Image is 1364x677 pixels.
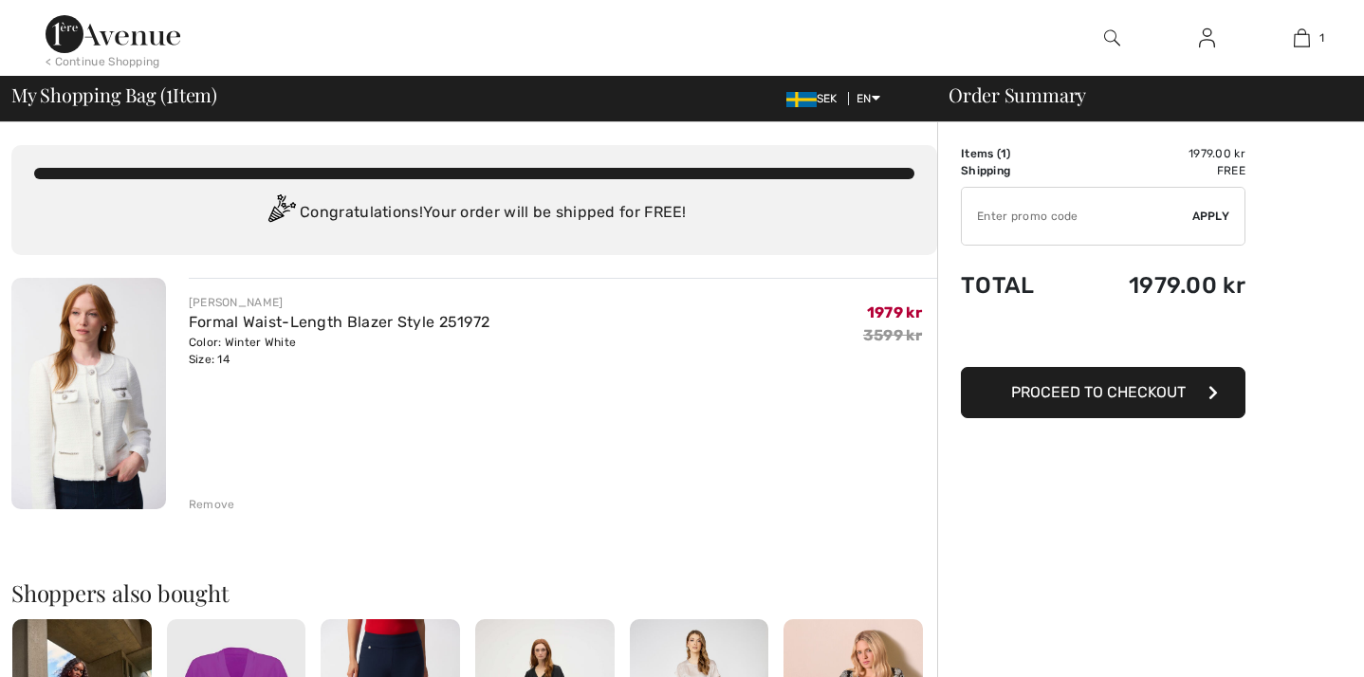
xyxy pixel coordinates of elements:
span: EN [857,92,880,105]
td: Total [961,253,1071,318]
div: Remove [189,496,235,513]
td: Items ( ) [961,145,1071,162]
s: 3599 kr [863,326,922,344]
td: Free [1071,162,1245,179]
td: 1979.00 kr [1071,253,1245,318]
img: Formal Waist-Length Blazer Style 251972 [11,278,166,509]
span: My Shopping Bag ( Item) [11,85,217,104]
img: search the website [1104,27,1120,49]
img: 1ère Avenue [46,15,180,53]
div: Color: Winter White Size: 14 [189,334,490,368]
h2: Shoppers also bought [11,581,937,604]
a: 1 [1255,27,1348,49]
div: < Continue Shopping [46,53,160,70]
span: SEK [786,92,845,105]
a: Formal Waist-Length Blazer Style 251972 [189,313,490,331]
div: Order Summary [926,85,1353,104]
div: [PERSON_NAME] [189,294,490,311]
div: Congratulations! Your order will be shipped for FREE! [34,194,914,232]
span: 1 [1001,147,1006,160]
span: Proceed to Checkout [1011,383,1186,401]
input: Promo code [962,188,1192,245]
span: 1979 kr [867,303,922,321]
img: My Bag [1294,27,1310,49]
button: Proceed to Checkout [961,367,1245,418]
img: Congratulation2.svg [262,194,300,232]
img: Swedish Frona [786,92,817,107]
a: Sign In [1184,27,1230,50]
span: 1 [166,81,173,105]
iframe: PayPal [961,318,1245,360]
span: 1 [1319,29,1324,46]
td: 1979.00 kr [1071,145,1245,162]
span: Apply [1192,208,1230,225]
img: My Info [1199,27,1215,49]
td: Shipping [961,162,1071,179]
